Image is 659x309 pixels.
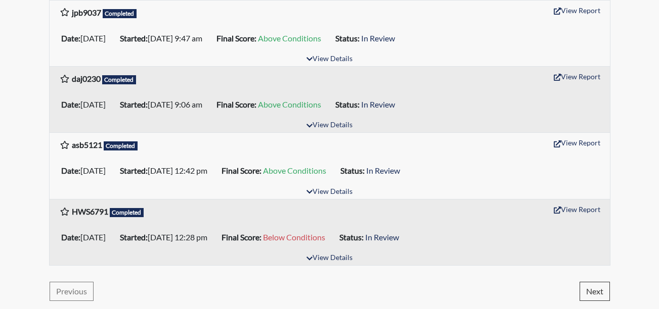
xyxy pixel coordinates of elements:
[580,282,610,301] button: Next
[361,99,395,109] span: In Review
[116,30,212,46] li: [DATE] 9:47 am
[335,33,360,43] b: Status:
[339,232,364,242] b: Status:
[57,30,116,46] li: [DATE]
[258,99,321,109] span: Above Conditions
[302,119,357,132] button: View Details
[549,135,605,150] button: View Report
[302,251,357,265] button: View Details
[361,33,395,43] span: In Review
[72,207,108,216] b: HWS6791
[549,3,605,18] button: View Report
[302,53,357,66] button: View Details
[120,33,148,43] b: Started:
[302,185,357,199] button: View Details
[72,74,101,83] b: daj0230
[72,8,101,17] b: jpb9037
[340,166,365,175] b: Status:
[335,99,360,109] b: Status:
[103,9,137,18] span: Completed
[258,33,321,43] span: Above Conditions
[61,166,80,175] b: Date:
[120,166,148,175] b: Started:
[61,33,80,43] b: Date:
[102,75,137,84] span: Completed
[72,140,102,149] b: asb5121
[263,232,325,242] span: Below Conditions
[222,232,261,242] b: Final Score:
[216,33,256,43] b: Final Score:
[116,163,217,179] li: [DATE] 12:42 pm
[216,99,256,109] b: Final Score:
[104,141,138,150] span: Completed
[61,99,80,109] b: Date:
[110,208,144,217] span: Completed
[57,96,116,113] li: [DATE]
[222,166,261,175] b: Final Score:
[365,232,399,242] span: In Review
[263,166,326,175] span: Above Conditions
[50,282,94,301] button: Previous
[549,201,605,217] button: View Report
[120,99,148,109] b: Started:
[549,69,605,84] button: View Report
[120,232,148,242] b: Started:
[116,229,217,245] li: [DATE] 12:28 pm
[116,96,212,113] li: [DATE] 9:06 am
[61,232,80,242] b: Date:
[57,229,116,245] li: [DATE]
[57,163,116,179] li: [DATE]
[366,166,400,175] span: In Review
